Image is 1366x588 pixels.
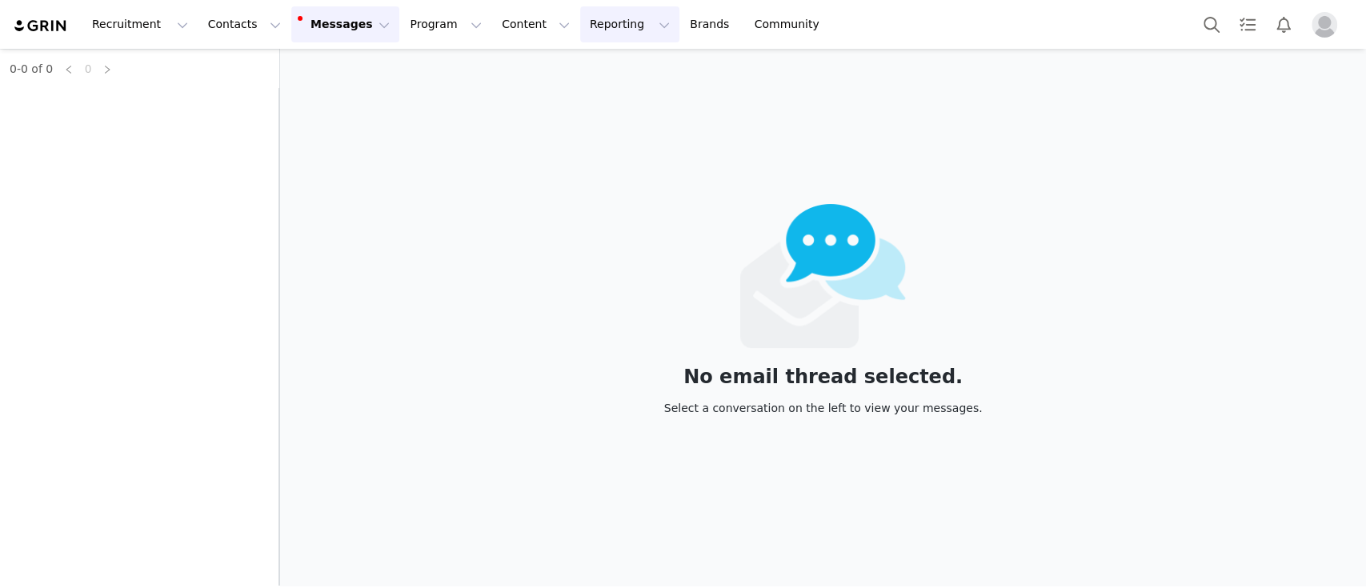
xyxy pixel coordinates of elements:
li: Previous Page [59,59,78,78]
a: 0 [79,60,97,78]
i: icon: right [102,65,112,74]
div: No email thread selected. [664,368,983,386]
div: Select a conversation on the left to view your messages. [664,399,983,417]
li: 0-0 of 0 [10,59,53,78]
i: icon: left [64,65,74,74]
button: Contacts [198,6,290,42]
button: Recruitment [82,6,198,42]
button: Messages [291,6,399,42]
img: grin logo [13,18,69,34]
a: Tasks [1230,6,1265,42]
img: emails-empty2x.png [740,204,906,348]
a: Community [745,6,836,42]
button: Content [492,6,579,42]
button: Search [1194,6,1229,42]
button: Reporting [580,6,679,42]
button: Profile [1302,12,1353,38]
img: placeholder-profile.jpg [1312,12,1337,38]
button: Program [400,6,491,42]
a: Brands [680,6,743,42]
button: Notifications [1266,6,1301,42]
li: 0 [78,59,98,78]
li: Next Page [98,59,117,78]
